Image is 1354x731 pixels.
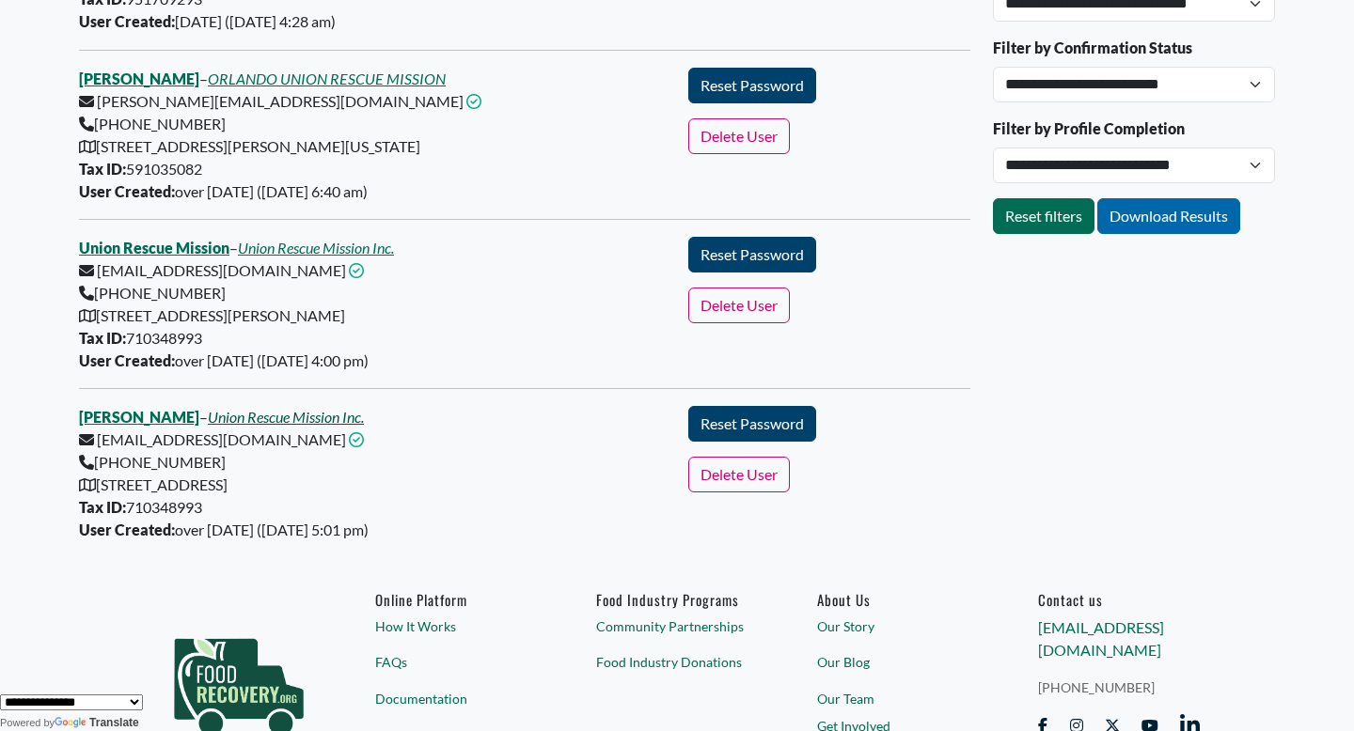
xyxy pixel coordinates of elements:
button: Delete User [688,457,790,492]
a: How It Works [375,616,537,636]
a: Community Partnerships [596,616,758,636]
div: – [PERSON_NAME][EMAIL_ADDRESS][DOMAIN_NAME] [PHONE_NUMBER] [STREET_ADDRESS][PERSON_NAME][US_STATE... [68,68,677,203]
b: User Created: [79,182,175,200]
a: FAQs [375,652,537,672]
b: User Created: [79,521,175,538]
b: Tax ID: [79,329,126,347]
i: This email address is confirmed. [466,94,481,109]
b: Tax ID: [79,160,126,178]
a: Translate [55,716,139,729]
a: Download Results [1097,198,1240,234]
div: – [EMAIL_ADDRESS][DOMAIN_NAME] [PHONE_NUMBER] [STREET_ADDRESS] 710348993 over [DATE] ([DATE] 5:01... [68,406,677,541]
b: User Created: [79,351,175,369]
a: [PHONE_NUMBER] [1038,677,1200,697]
a: [PERSON_NAME] [79,70,199,87]
a: Reset filters [993,198,1094,234]
button: Reset Password [688,237,816,272]
b: Tax ID: [79,498,126,516]
a: Our Team [817,689,979,708]
img: Google Translate [55,717,89,730]
h6: Online Platform [375,591,537,608]
a: Food Industry Donations [596,652,758,672]
a: [EMAIL_ADDRESS][DOMAIN_NAME] [1038,618,1164,659]
b: User Created: [79,12,175,30]
button: Delete User [688,118,790,154]
h6: Food Industry Programs [596,591,758,608]
button: Delete User [688,288,790,323]
a: About Us [817,591,979,608]
a: Our Story [817,616,979,636]
a: ORLANDO UNION RESCUE MISSION [208,70,446,87]
i: This email address is confirmed. [349,263,364,278]
i: This email address is confirmed. [349,432,364,447]
label: Filter by Confirmation Status [993,37,1192,59]
h6: Contact us [1038,591,1200,608]
a: Union Rescue Mission Inc. [208,408,364,426]
a: Union Rescue Mission [79,239,229,257]
button: Reset Password [688,406,816,442]
a: Documentation [375,689,537,708]
a: Our Blog [817,652,979,672]
a: Union Rescue Mission Inc. [238,239,394,257]
button: Reset Password [688,68,816,103]
div: – [EMAIL_ADDRESS][DOMAIN_NAME] [PHONE_NUMBER] [STREET_ADDRESS][PERSON_NAME] 710348993 over [DATE]... [68,237,677,372]
label: Filter by Profile Completion [993,117,1185,140]
a: [PERSON_NAME] [79,408,199,426]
